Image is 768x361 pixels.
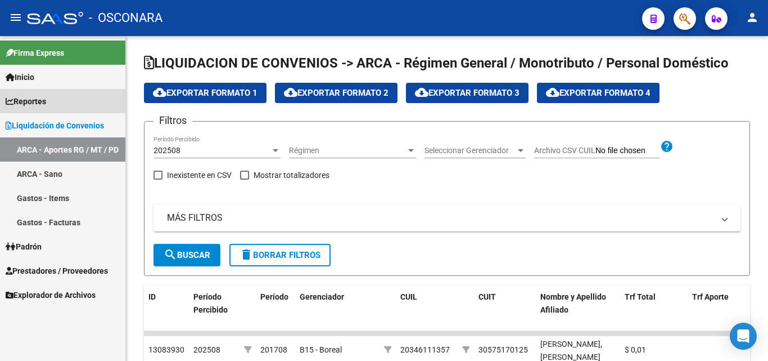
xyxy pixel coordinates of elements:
[474,285,536,335] datatable-header-cell: CUIT
[89,6,162,30] span: - OSCONARA
[229,244,331,266] button: Borrar Filtros
[396,285,458,335] datatable-header-cell: CUIL
[595,146,660,156] input: Archivo CSV CUIL
[424,146,516,155] span: Seleccionar Gerenciador
[193,345,220,354] span: 202508
[148,292,156,301] span: ID
[240,248,253,261] mat-icon: delete
[6,265,108,277] span: Prestadores / Proveedores
[540,292,606,314] span: Nombre y Apellido Afiliado
[153,146,180,155] span: 202508
[400,292,417,301] span: CUIL
[167,212,713,224] mat-panel-title: MÁS FILTROS
[660,140,674,153] mat-icon: help
[6,95,46,108] span: Reportes
[6,289,96,301] span: Explorador de Archivos
[144,285,189,335] datatable-header-cell: ID
[153,86,166,99] mat-icon: cloud_download
[256,285,295,335] datatable-header-cell: Período
[148,345,184,354] span: 13083930
[546,86,559,99] mat-icon: cloud_download
[167,168,232,182] span: Inexistente en CSV
[478,344,528,356] div: 30575170125
[153,88,257,98] span: Exportar Formato 1
[688,285,755,335] datatable-header-cell: Trf Aporte
[275,83,397,103] button: Exportar Formato 2
[536,285,620,335] datatable-header-cell: Nombre y Apellido Afiliado
[478,292,496,301] span: CUIT
[164,250,210,260] span: Buscar
[295,285,380,335] datatable-header-cell: Gerenciador
[406,83,528,103] button: Exportar Formato 3
[300,292,344,301] span: Gerenciador
[164,248,177,261] mat-icon: search
[153,113,192,128] h3: Filtros
[193,292,228,314] span: Período Percibido
[746,11,759,24] mat-icon: person
[260,292,288,301] span: Período
[625,345,646,354] span: $ 0,01
[260,345,287,354] span: 201708
[534,146,595,155] span: Archivo CSV CUIL
[6,71,34,83] span: Inicio
[6,119,104,132] span: Liquidación de Convenios
[415,86,428,99] mat-icon: cloud_download
[620,285,688,335] datatable-header-cell: Trf Total
[300,345,342,354] span: B15 - Boreal
[546,88,650,98] span: Exportar Formato 4
[625,292,656,301] span: Trf Total
[6,240,42,253] span: Padrón
[144,83,266,103] button: Exportar Formato 1
[9,11,22,24] mat-icon: menu
[289,146,406,155] span: Régimen
[400,344,450,356] div: 20346111357
[415,88,519,98] span: Exportar Formato 3
[254,168,329,182] span: Mostrar totalizadores
[153,244,220,266] button: Buscar
[240,250,320,260] span: Borrar Filtros
[6,47,64,59] span: Firma Express
[692,292,729,301] span: Trf Aporte
[284,86,297,99] mat-icon: cloud_download
[189,285,240,335] datatable-header-cell: Período Percibido
[144,55,729,71] span: LIQUIDACION DE CONVENIOS -> ARCA - Régimen General / Monotributo / Personal Doméstico
[284,88,388,98] span: Exportar Formato 2
[153,204,740,231] mat-expansion-panel-header: MÁS FILTROS
[730,323,757,350] div: Open Intercom Messenger
[537,83,659,103] button: Exportar Formato 4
